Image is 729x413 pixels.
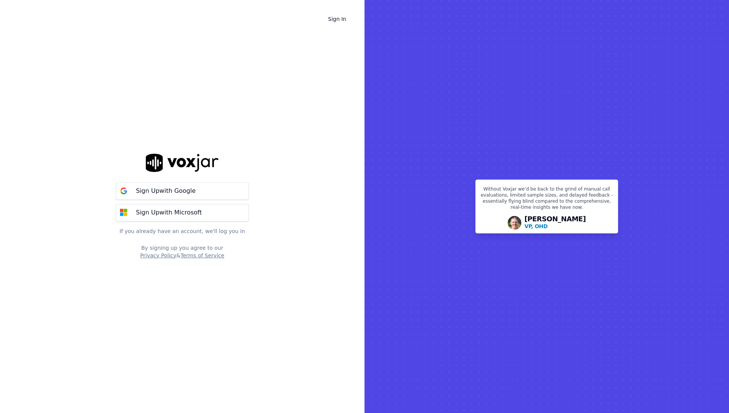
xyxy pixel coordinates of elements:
div: [PERSON_NAME] [524,216,586,230]
p: Without Voxjar we’d be back to the grind of manual call evaluations, limited sample sizes, and de... [480,186,613,213]
p: Sign Up with Microsoft [136,208,202,217]
button: Sign Upwith Google [116,183,249,200]
button: Privacy Policy [140,252,176,259]
img: Avatar [508,216,521,230]
p: If you already have an account, we'll log you in [116,227,249,235]
button: Terms of Service [180,252,224,259]
button: Sign Upwith Microsoft [116,204,249,221]
img: microsoft Sign Up button [116,205,131,220]
p: Sign Up with Google [136,186,196,195]
div: By signing up you agree to our & [116,244,249,259]
a: Sign In [322,12,352,26]
img: logo [146,154,219,172]
p: VP, OHD [524,222,548,230]
img: google Sign Up button [116,183,131,199]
